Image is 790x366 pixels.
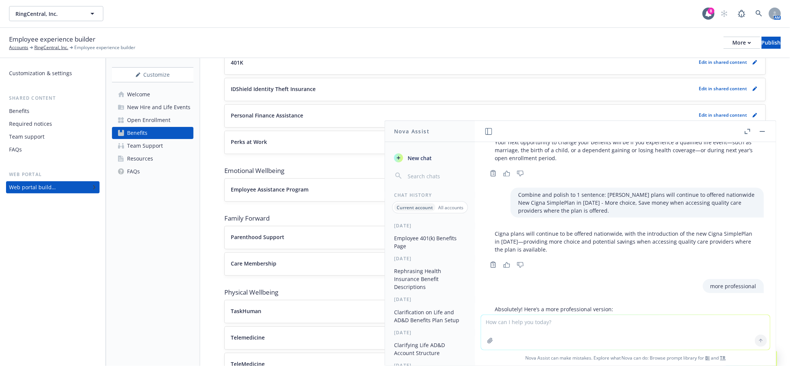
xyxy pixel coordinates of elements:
button: Parenthood Support [231,233,696,241]
span: Employee experience builder [74,44,135,51]
div: FAQs [9,144,22,156]
p: Parenthood Support [231,233,284,241]
a: Search [752,6,767,21]
button: Thumbs down [514,259,526,270]
button: Employee Assistance Program [231,185,696,193]
p: Telemedicine [231,334,265,341]
button: Publish [762,37,781,49]
p: Personal Finance Assistance [231,111,303,119]
p: Edit in shared content [699,59,747,65]
button: Rephrasing Health Insurance Benefit Descriptions [391,265,469,293]
a: Web portal builder [6,181,100,193]
p: 401K [231,59,243,66]
span: Emotional Wellbeing [224,166,766,175]
div: Benefits [127,127,147,139]
div: [DATE] [385,329,475,336]
button: RingCentral, Inc. [9,6,103,21]
a: Benefits [6,105,100,117]
a: pencil [750,111,759,120]
button: Care Membership [231,259,696,267]
p: All accounts [438,204,463,211]
span: Family Forward [224,214,766,223]
p: TaskHuman [231,307,261,315]
a: Resources [112,153,193,165]
div: Chat History [385,192,475,198]
div: Web portal [6,171,100,178]
a: Customization & settings [6,67,100,79]
div: Shared content [6,94,100,102]
svg: Copy to clipboard [490,261,497,268]
div: [DATE] [385,296,475,303]
p: Edit in shared content [699,85,747,92]
p: Perks at Work [231,138,267,146]
div: Benefits [9,105,29,117]
p: Edit in shared content [699,112,747,118]
a: pencil [750,84,759,93]
button: Telemedicine [231,334,696,341]
p: Your next opportunity to change your benefits will be if you experience a qualified life event—su... [495,138,756,162]
button: Clarification on Life and AD&D Benefits Plan Setup [391,306,469,326]
div: Required notices [9,118,52,130]
a: New Hire and Life Events [112,101,193,113]
button: New chat [391,151,469,165]
button: Personal Finance Assistance [231,111,696,119]
a: BI [706,355,710,361]
div: 8 [708,8,715,14]
div: [DATE] [385,255,475,262]
button: Employee 401(k) Benefits Page [391,232,469,252]
button: Customize [112,67,193,82]
a: Team support [6,131,100,143]
span: RingCentral, Inc. [15,10,81,18]
a: Benefits [112,127,193,139]
div: Team support [9,131,44,143]
div: More [733,37,751,48]
div: Customize [112,68,193,82]
div: FAQs [127,165,140,178]
span: Physical Wellbeing [224,288,766,297]
p: more professional [710,282,756,290]
svg: Copy to clipboard [490,170,497,177]
div: New Hire and Life Events [127,101,190,113]
button: Thumbs down [514,168,526,179]
p: Employee Assistance Program [231,185,308,193]
div: Web portal builder [9,181,56,193]
button: Clarifying Life AD&D Account Structure [391,339,469,359]
div: Publish [762,37,781,48]
a: FAQs [6,144,100,156]
h1: Nova Assist [394,127,430,135]
a: Welcome [112,88,193,100]
div: Resources [127,153,153,165]
a: FAQs [112,165,193,178]
button: Perks at Work [231,138,696,146]
input: Search chats [406,171,466,181]
div: Open Enrollment [127,114,170,126]
p: Care Membership [231,259,276,267]
a: Required notices [6,118,100,130]
p: Combine and polish to 1 sentence: [PERSON_NAME] plans will continue to offered nationwide New Cig... [518,191,756,215]
button: IDShield Identity Theft Insurance [231,85,696,93]
a: Start snowing [717,6,732,21]
a: Open Enrollment [112,114,193,126]
p: Absolutely! Here’s a more professional version: [495,305,756,313]
button: More [724,37,760,49]
a: Accounts [9,44,28,51]
a: pencil [750,58,759,67]
a: Team Support [112,140,193,152]
div: Team Support [127,140,163,152]
div: Welcome [127,88,150,100]
a: RingCentral, Inc. [34,44,68,51]
a: Report a Bug [734,6,749,21]
div: [DATE] [385,222,475,229]
a: TR [720,355,726,361]
p: Cigna plans will continue to be offered nationwide, with the introduction of the new Cigna Simple... [495,230,756,253]
span: Employee experience builder [9,34,95,44]
span: Nova Assist can make mistakes. Explore what Nova can do: Browse prompt library for and [478,350,773,366]
button: 401K [231,59,696,66]
p: IDShield Identity Theft Insurance [231,85,316,93]
span: New chat [406,154,432,162]
button: TaskHuman [231,307,696,315]
p: Current account [397,204,433,211]
div: Customization & settings [9,67,72,79]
